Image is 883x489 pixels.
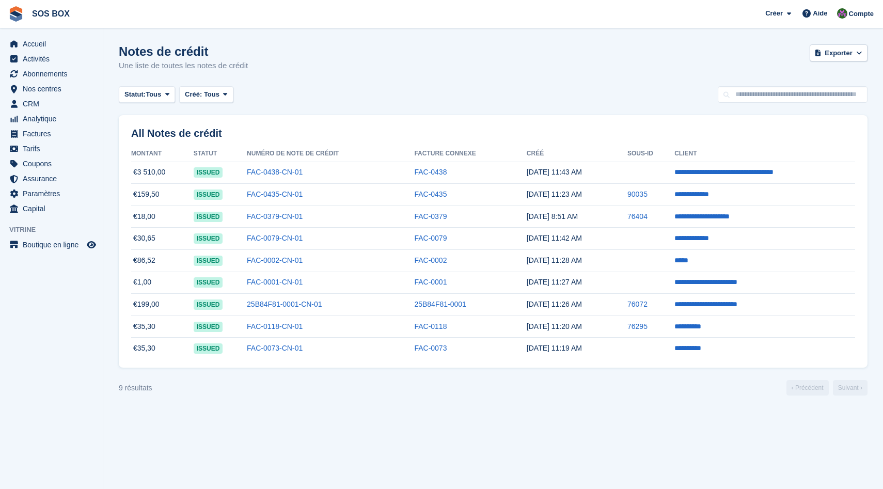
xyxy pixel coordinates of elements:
a: FAC-0079 [414,234,447,242]
h2: All Notes de crédit [131,128,855,139]
time: 2025-05-26 09:19:29 UTC [527,344,582,352]
a: menu [5,186,98,201]
td: €1,00 [131,272,194,294]
td: €159,50 [131,184,194,206]
span: issued [194,277,223,288]
h1: Notes de crédit [119,44,248,58]
span: CRM [23,97,85,111]
td: €35,30 [131,338,194,359]
a: 76072 [627,300,648,308]
span: Activités [23,52,85,66]
a: SOS BOX [28,5,74,22]
a: FAC-0438-CN-01 [247,168,303,176]
time: 2025-07-24 09:43:31 UTC [527,168,582,176]
span: Nos centres [23,82,85,96]
a: menu [5,37,98,51]
th: Client [674,146,855,162]
span: Exporter [825,48,852,58]
a: FAC-0435 [414,190,447,198]
td: €199,00 [131,294,194,316]
span: Analytique [23,112,85,126]
a: FAC-0379 [414,212,447,220]
th: Facture connexe [414,146,526,162]
span: issued [194,233,223,244]
time: 2025-06-30 09:23:30 UTC [527,190,582,198]
td: €3 510,00 [131,162,194,184]
span: Compte [849,9,874,19]
img: ALEXANDRE SOUBIRA [837,8,847,19]
time: 2025-05-26 09:27:29 UTC [527,278,582,286]
span: Coupons [23,156,85,171]
a: FAC-0073 [414,344,447,352]
nav: Page [784,380,870,396]
span: Boutique en ligne [23,238,85,252]
a: menu [5,171,98,186]
time: 2025-05-26 09:28:21 UTC [527,256,582,264]
a: menu [5,238,98,252]
th: Sous-ID [627,146,674,162]
a: menu [5,156,98,171]
span: Accueil [23,37,85,51]
a: Boutique d'aperçu [85,239,98,251]
span: Tarifs [23,141,85,156]
time: 2025-06-02 06:51:02 UTC [527,212,578,220]
time: 2025-05-26 09:20:22 UTC [527,322,582,330]
td: €18,00 [131,206,194,228]
a: FAC-0002-CN-01 [247,256,303,264]
span: issued [194,167,223,178]
a: FAC-0435-CN-01 [247,190,303,198]
span: issued [194,256,223,266]
a: FAC-0379-CN-01 [247,212,303,220]
th: Créé [527,146,627,162]
span: issued [194,343,223,354]
span: Abonnements [23,67,85,81]
time: 2025-05-26 09:26:53 UTC [527,300,582,308]
a: 25B84F81-0001 [414,300,466,308]
th: Montant [131,146,194,162]
a: menu [5,141,98,156]
a: menu [5,127,98,141]
span: Créé: [185,90,202,98]
button: Exporter [810,44,868,61]
a: 90035 [627,190,648,198]
span: Tous [146,89,161,100]
span: Statut: [124,89,146,100]
td: €86,52 [131,250,194,272]
span: Capital [23,201,85,216]
span: Aide [813,8,827,19]
a: FAC-0438 [414,168,447,176]
span: Vitrine [9,225,103,235]
a: FAC-0001 [414,278,447,286]
th: Numéro de note de crédit [247,146,414,162]
span: issued [194,322,223,332]
img: stora-icon-8386f47178a22dfd0bd8f6a31ec36ba5ce8667c1dd55bd0f319d3a0aa187defe.svg [8,6,24,22]
div: 9 résultats [119,383,152,393]
a: FAC-0118 [414,322,447,330]
a: 76295 [627,322,648,330]
span: issued [194,190,223,200]
span: issued [194,299,223,310]
a: menu [5,82,98,96]
td: €30,65 [131,228,194,250]
span: Tous [204,90,219,98]
a: FAC-0002 [414,256,447,264]
span: issued [194,212,223,222]
button: Statut: Tous [119,86,175,103]
a: menu [5,201,98,216]
a: FAC-0001-CN-01 [247,278,303,286]
time: 2025-05-26 09:42:48 UTC [527,234,582,242]
a: FAC-0118-CN-01 [247,322,303,330]
span: Assurance [23,171,85,186]
span: Créer [765,8,783,19]
th: Statut [194,146,247,162]
span: Paramètres [23,186,85,201]
p: Une liste de toutes les notes de crédit [119,60,248,72]
button: Créé: Tous [179,86,233,103]
a: 76404 [627,212,648,220]
a: FAC-0073-CN-01 [247,344,303,352]
a: FAC-0079-CN-01 [247,234,303,242]
a: Précédent [786,380,829,396]
span: Factures [23,127,85,141]
a: 25B84F81-0001-CN-01 [247,300,322,308]
a: menu [5,112,98,126]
